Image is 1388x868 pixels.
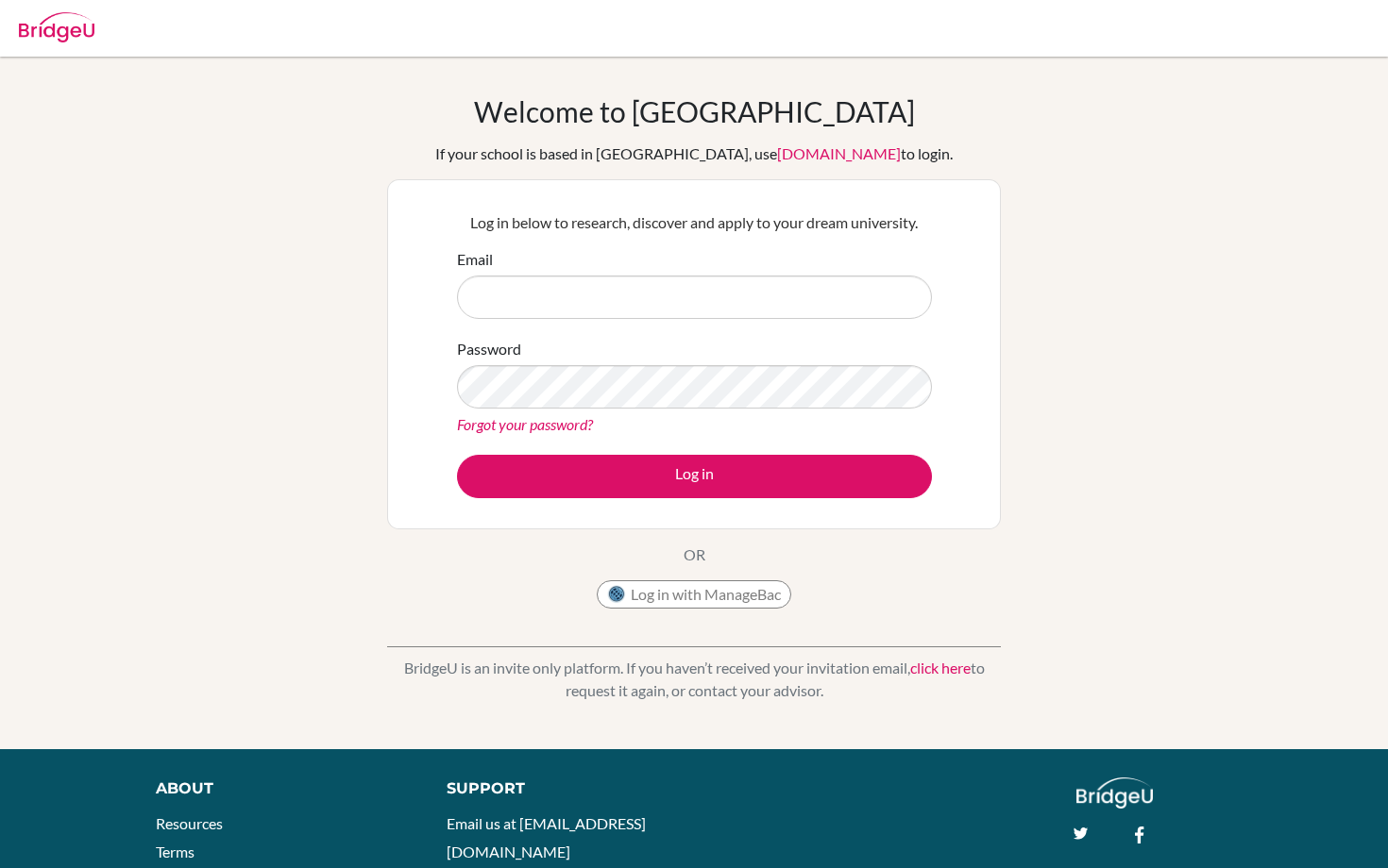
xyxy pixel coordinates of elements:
a: [DOMAIN_NAME] [777,144,901,162]
p: OR [684,543,705,566]
p: Log in below to research, discover and apply to your dream university. [457,211,932,234]
a: Resources [156,814,223,832]
img: logo_white@2x-f4f0deed5e89b7ecb1c2cc34c3e3d731f90f0f143d5ea2071677605dd97b5244.png [1076,777,1153,809]
label: Email [457,248,493,271]
p: BridgeU is an invite only platform. If you haven’t received your invitation email, to request it ... [387,657,1001,702]
label: Password [457,338,521,360]
button: Log in [457,455,932,498]
div: Support [447,777,675,800]
a: Forgot your password? [457,415,593,433]
div: About [156,777,404,800]
a: Terms [156,843,195,860]
h1: Welcome to [GEOGRAPHIC_DATA] [474,94,915,128]
button: Log in with ManageBac [597,580,791,609]
img: Bridge-U [19,12,94,42]
a: click here [910,659,971,676]
div: If your school is based in [GEOGRAPHIC_DATA], use to login. [435,142,953,165]
a: Email us at [EMAIL_ADDRESS][DOMAIN_NAME] [447,814,646,860]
